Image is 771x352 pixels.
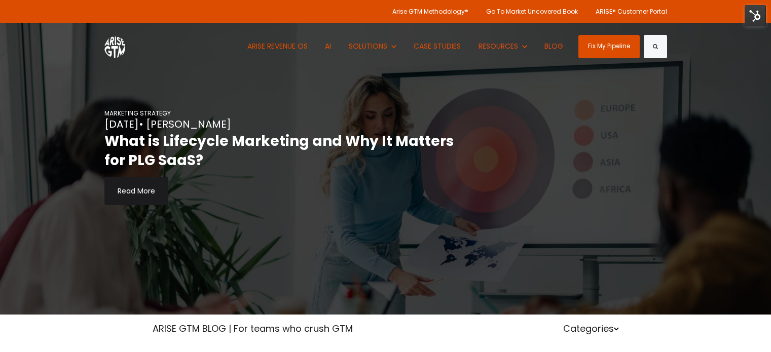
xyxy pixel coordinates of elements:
[720,303,771,352] iframe: Chat Widget
[153,322,353,335] a: ARISE GTM BLOG | For teams who crush GTM
[104,109,171,118] a: MARKETING STRATEGY
[139,117,143,131] span: •
[318,23,339,70] a: AI
[479,41,518,51] span: RESOURCES
[341,23,403,70] button: Show submenu for SOLUTIONS SOLUTIONS
[349,41,387,51] span: SOLUTIONS
[104,116,474,132] div: [DATE]
[104,132,474,170] h2: What is Lifecycle Marketing and Why It Matters for PLG SaaS?
[745,5,766,26] img: HubSpot Tools Menu Toggle
[146,116,231,132] a: [PERSON_NAME]
[240,23,315,70] a: ARISE REVENUE OS
[407,23,469,70] a: CASE STUDIES
[479,41,479,42] span: Show submenu for RESOURCES
[563,322,619,335] a: Categories
[240,23,571,70] nav: Desktop navigation
[104,35,125,58] img: ARISE GTM logo (1) white
[104,177,168,205] a: Read More
[644,35,667,58] button: Search
[537,23,571,70] a: BLOG
[578,35,640,58] a: Fix My Pipeline
[471,23,534,70] button: Show submenu for RESOURCES RESOURCES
